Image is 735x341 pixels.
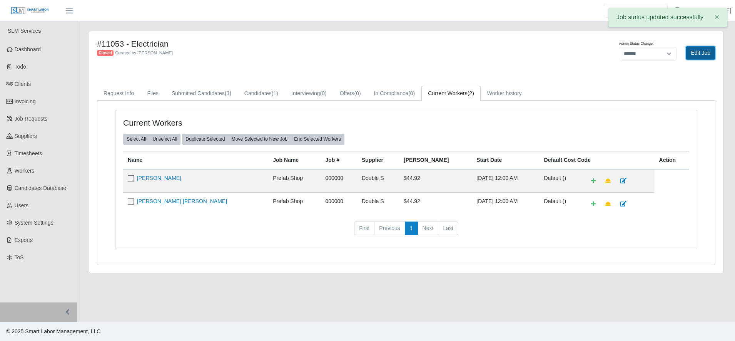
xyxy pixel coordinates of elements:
[408,90,415,96] span: (0)
[354,90,361,96] span: (0)
[619,41,653,47] label: Admin Status Change:
[115,50,173,55] span: Created by [PERSON_NAME]
[268,151,321,169] th: Job Name
[540,151,655,169] th: Default Cost Code
[686,46,715,60] a: Edit Job
[137,175,181,181] a: [PERSON_NAME]
[15,116,48,122] span: Job Requests
[225,90,231,96] span: (3)
[123,134,180,144] div: bulk actions
[655,151,689,169] th: Action
[399,192,472,215] td: $44.92
[15,133,37,139] span: Suppliers
[165,86,238,101] a: Submitted Candidates
[182,134,228,144] button: Duplicate Selected
[15,150,42,156] span: Timesheets
[357,192,399,215] td: Double S
[472,169,539,193] td: [DATE] 12:00 AM
[586,197,601,211] a: Add Default Cost Code
[268,192,321,215] td: Prefab Shop
[268,169,321,193] td: Prefab Shop
[140,86,165,101] a: Files
[123,134,149,144] button: Select All
[472,192,539,215] td: [DATE] 12:00 AM
[604,4,668,17] input: Search
[8,28,41,34] span: SLM Services
[540,192,581,215] td: Default ()
[6,328,100,334] span: © 2025 Smart Labor Management, LLC
[15,185,67,191] span: Candidates Database
[228,134,291,144] button: Move Selected to New Job
[357,169,399,193] td: Double S
[357,151,399,169] th: Supplier
[15,220,53,226] span: System Settings
[600,174,616,188] a: Make Team Lead
[11,7,49,15] img: SLM Logo
[238,86,285,101] a: Candidates
[97,50,114,56] span: Closed
[399,151,472,169] th: [PERSON_NAME]
[321,169,357,193] td: 000000
[15,202,29,208] span: Users
[367,86,422,101] a: In Compliance
[321,151,357,169] th: Job #
[586,174,601,188] a: Add Default Cost Code
[421,86,481,101] a: Current Workers
[123,222,689,242] nav: pagination
[15,46,41,52] span: Dashboard
[15,237,33,243] span: Exports
[608,8,727,27] div: Job status updated successfully
[321,192,357,215] td: 000000
[600,197,616,211] a: Make Team Lead
[123,118,352,128] h4: Current Workers
[399,169,472,193] td: $44.92
[481,86,528,101] a: Worker history
[15,64,26,70] span: Todo
[182,134,344,144] div: bulk actions
[15,168,35,174] span: Workers
[540,169,581,193] td: Default ()
[285,86,333,101] a: Interviewing
[123,151,268,169] th: Name
[97,86,140,101] a: Request Info
[687,7,731,15] a: [PERSON_NAME]
[272,90,278,96] span: (1)
[405,222,418,235] a: 1
[291,134,344,144] button: End Selected Workers
[15,81,31,87] span: Clients
[15,98,36,104] span: Invoicing
[15,254,24,260] span: ToS
[472,151,539,169] th: Start Date
[97,39,453,49] h4: #11053 - Electrician
[137,198,227,204] a: [PERSON_NAME] [PERSON_NAME]
[320,90,327,96] span: (0)
[149,134,180,144] button: Unselect All
[333,86,367,101] a: Offers
[468,90,474,96] span: (2)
